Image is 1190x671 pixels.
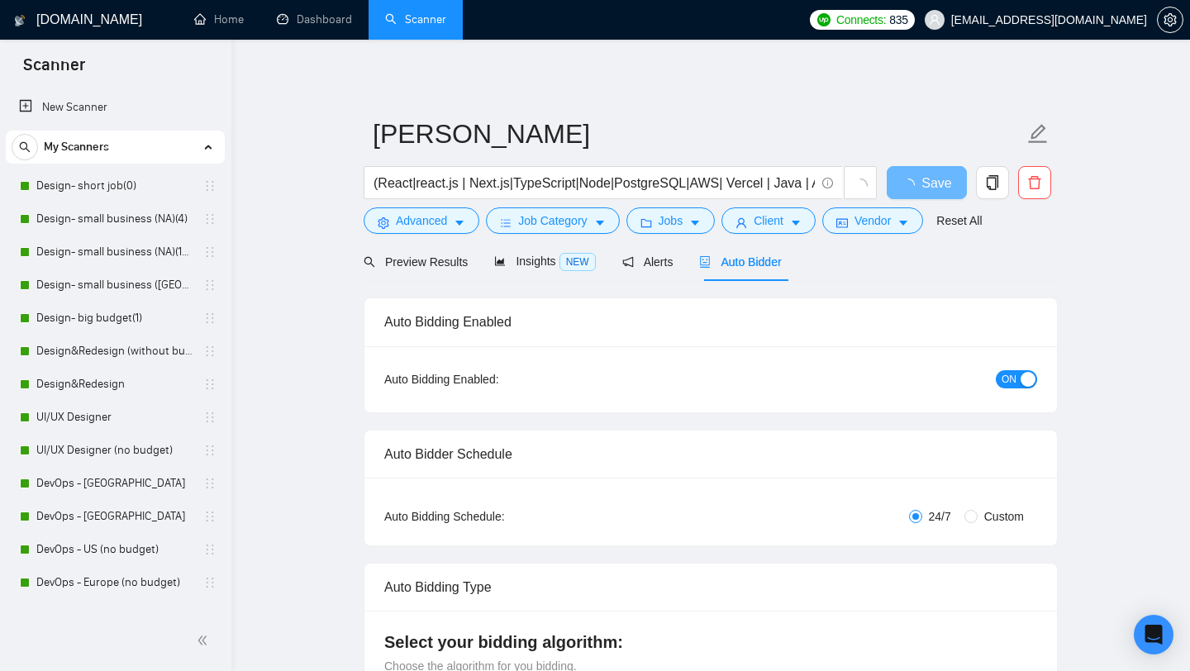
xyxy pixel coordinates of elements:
[622,256,634,268] span: notification
[978,507,1031,526] span: Custom
[14,7,26,34] img: logo
[1002,370,1016,388] span: ON
[518,212,587,230] span: Job Category
[1134,615,1173,654] div: Open Intercom Messenger
[735,217,747,229] span: user
[1157,13,1183,26] a: setting
[854,212,891,230] span: Vendor
[897,217,909,229] span: caret-down
[977,175,1008,190] span: copy
[1157,7,1183,33] button: setting
[203,378,217,391] span: holder
[12,134,38,160] button: search
[822,207,923,234] button: idcardVendorcaret-down
[203,609,217,622] span: holder
[494,255,506,267] span: area-chart
[853,178,868,193] span: loading
[277,12,352,26] a: dashboardDashboard
[36,368,193,401] a: Design&Redesign
[203,411,217,424] span: holder
[203,345,217,358] span: holder
[10,53,98,88] span: Scanner
[902,178,921,192] span: loading
[494,255,595,268] span: Insights
[197,632,213,649] span: double-left
[203,312,217,325] span: holder
[1018,166,1051,199] button: delete
[203,543,217,556] span: holder
[44,131,109,164] span: My Scanners
[500,217,512,229] span: bars
[36,202,193,236] a: Design- small business (NA)(4)
[921,173,951,193] span: Save
[486,207,619,234] button: barsJob Categorycaret-down
[364,255,468,269] span: Preview Results
[559,253,596,271] span: NEW
[594,217,606,229] span: caret-down
[626,207,716,234] button: folderJobscaret-down
[929,14,940,26] span: user
[754,212,783,230] span: Client
[12,141,37,153] span: search
[822,178,833,188] span: info-circle
[203,477,217,490] span: holder
[385,12,446,26] a: searchScanner
[36,434,193,467] a: UI/UX Designer (no budget)
[922,507,958,526] span: 24/7
[699,256,711,268] span: robot
[36,236,193,269] a: Design- small business (NA)(15$)
[194,12,244,26] a: homeHome
[836,11,886,29] span: Connects:
[699,255,781,269] span: Auto Bidder
[378,217,389,229] span: setting
[936,212,982,230] a: Reset All
[836,217,848,229] span: idcard
[203,278,217,292] span: holder
[384,431,1037,478] div: Auto Bidder Schedule
[659,212,683,230] span: Jobs
[36,533,193,566] a: DevOps - US (no budget)
[19,91,212,124] a: New Scanner
[1027,123,1049,145] span: edit
[1019,175,1050,190] span: delete
[384,564,1037,611] div: Auto Bidding Type
[640,217,652,229] span: folder
[203,510,217,523] span: holder
[36,467,193,500] a: DevOps - [GEOGRAPHIC_DATA]
[203,444,217,457] span: holder
[364,207,479,234] button: settingAdvancedcaret-down
[1158,13,1183,26] span: setting
[36,401,193,434] a: UI/UX Designer
[622,255,674,269] span: Alerts
[384,507,602,526] div: Auto Bidding Schedule:
[373,113,1024,155] input: Scanner name...
[887,166,967,199] button: Save
[384,631,1037,654] h4: Select your bidding algorithm:
[364,256,375,268] span: search
[790,217,802,229] span: caret-down
[817,13,831,26] img: upwork-logo.png
[384,370,602,388] div: Auto Bidding Enabled:
[6,91,225,124] li: New Scanner
[384,298,1037,345] div: Auto Bidding Enabled
[396,212,447,230] span: Advanced
[36,335,193,368] a: Design&Redesign (without budget)
[36,566,193,599] a: DevOps - Europe (no budget)
[36,500,193,533] a: DevOps - [GEOGRAPHIC_DATA]
[976,166,1009,199] button: copy
[721,207,816,234] button: userClientcaret-down
[203,212,217,226] span: holder
[374,173,815,193] input: Search Freelance Jobs...
[36,599,193,632] a: FinTech design
[203,179,217,193] span: holder
[203,245,217,259] span: holder
[36,169,193,202] a: Design- short job(0)
[889,11,907,29] span: 835
[203,576,217,589] span: holder
[36,302,193,335] a: Design- big budget(1)
[36,269,193,302] a: Design- small business ([GEOGRAPHIC_DATA])(4)
[689,217,701,229] span: caret-down
[454,217,465,229] span: caret-down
